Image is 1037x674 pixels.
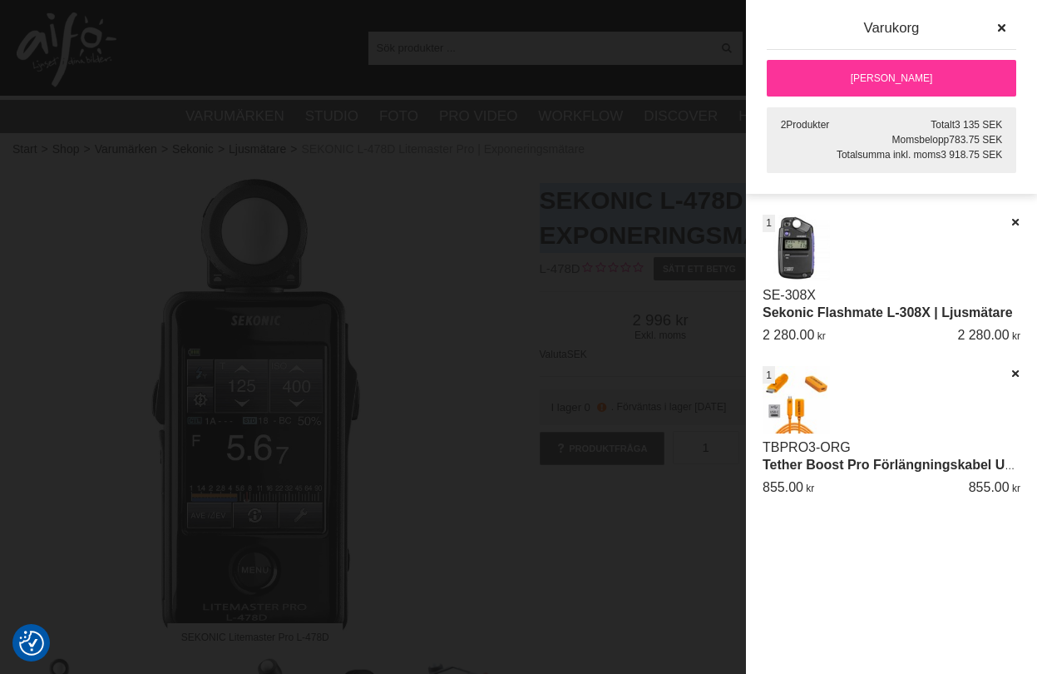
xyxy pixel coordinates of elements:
span: 2 280.00 [957,328,1009,342]
img: Sekonic Flashmate L-308X | Ljusmätare [763,215,830,282]
a: Sekonic Flashmate L-308X | Ljusmätare [763,305,1013,320]
span: Varukorg [864,20,920,36]
span: 3 918.75 SEK [941,149,1002,161]
span: 2 280.00 [763,328,814,342]
span: 855.00 [763,480,803,494]
img: Revisit consent button [19,631,44,656]
span: Totalsumma inkl. moms [837,149,941,161]
a: [PERSON_NAME] [767,60,1016,97]
img: Tether Boost Pro Förlängningskabel USB-C till USB-C | Orange [763,366,830,434]
span: 783.75 SEK [949,134,1002,146]
a: SE-308X [763,288,816,302]
span: Produkter [786,119,829,131]
span: 3 135 SEK [955,119,1002,131]
button: Samtyckesinställningar [19,628,44,658]
span: Momsbelopp [892,134,950,146]
a: TBPRO3-ORG [763,440,851,454]
span: Totalt [931,119,955,131]
span: 1 [766,368,772,383]
span: 2 [781,119,787,131]
span: 1 [766,216,772,230]
span: 855.00 [969,480,1010,494]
